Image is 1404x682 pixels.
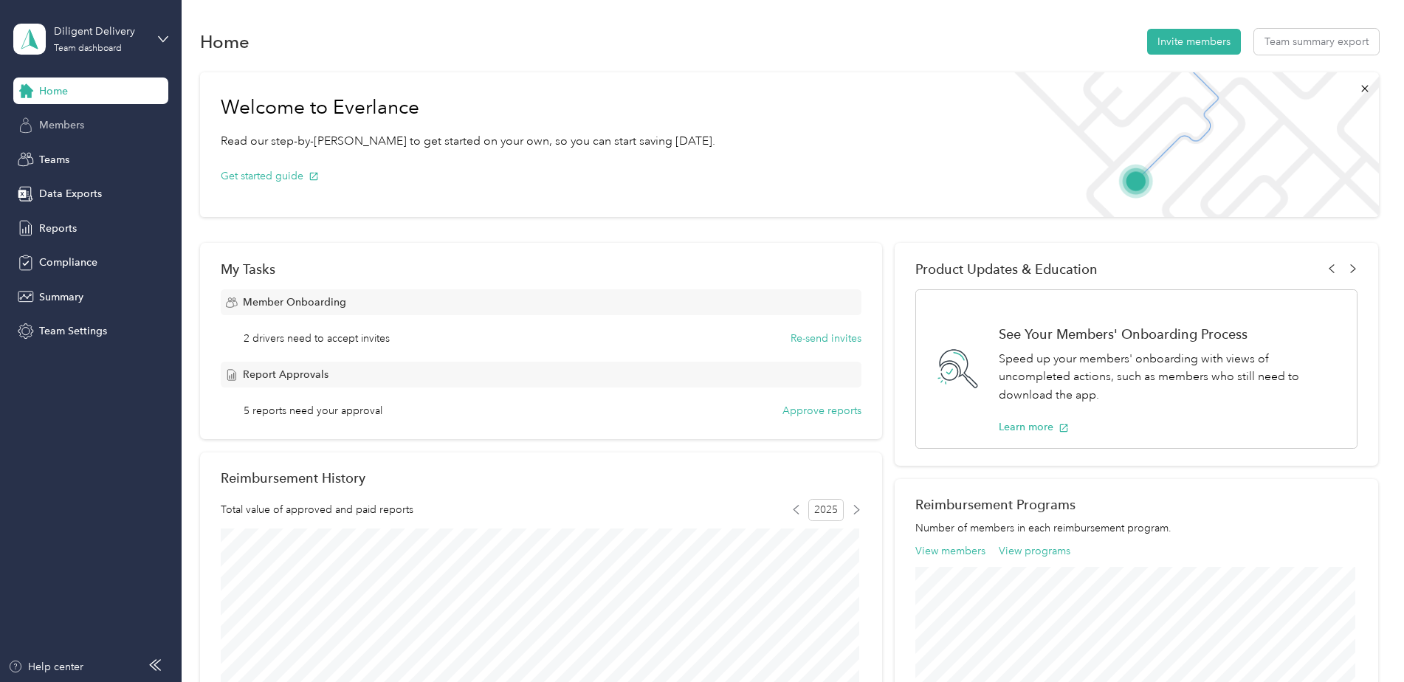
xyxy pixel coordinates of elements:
[39,323,107,339] span: Team Settings
[54,24,146,39] div: Diligent Delivery
[39,289,83,305] span: Summary
[244,331,390,346] span: 2 drivers need to accept invites
[54,44,122,53] div: Team dashboard
[221,168,319,184] button: Get started guide
[1147,29,1241,55] button: Invite members
[39,221,77,236] span: Reports
[39,186,102,201] span: Data Exports
[915,520,1357,536] p: Number of members in each reimbursement program.
[243,367,328,382] span: Report Approvals
[8,659,83,675] button: Help center
[221,132,715,151] p: Read our step-by-[PERSON_NAME] to get started on your own, so you can start saving [DATE].
[1254,29,1379,55] button: Team summary export
[791,331,861,346] button: Re-send invites
[915,261,1098,277] span: Product Updates & Education
[221,502,413,517] span: Total value of approved and paid reports
[221,261,861,277] div: My Tasks
[999,543,1070,559] button: View programs
[221,470,365,486] h2: Reimbursement History
[39,83,68,99] span: Home
[999,350,1341,404] p: Speed up your members' onboarding with views of uncompleted actions, such as members who still ne...
[39,255,97,270] span: Compliance
[39,117,84,133] span: Members
[999,326,1341,342] h1: See Your Members' Onboarding Process
[244,403,382,418] span: 5 reports need your approval
[782,403,861,418] button: Approve reports
[39,152,69,168] span: Teams
[999,72,1378,217] img: Welcome to everlance
[915,497,1357,512] h2: Reimbursement Programs
[243,294,346,310] span: Member Onboarding
[915,543,985,559] button: View members
[1321,599,1404,682] iframe: Everlance-gr Chat Button Frame
[999,419,1069,435] button: Learn more
[200,34,250,49] h1: Home
[221,96,715,120] h1: Welcome to Everlance
[808,499,844,521] span: 2025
